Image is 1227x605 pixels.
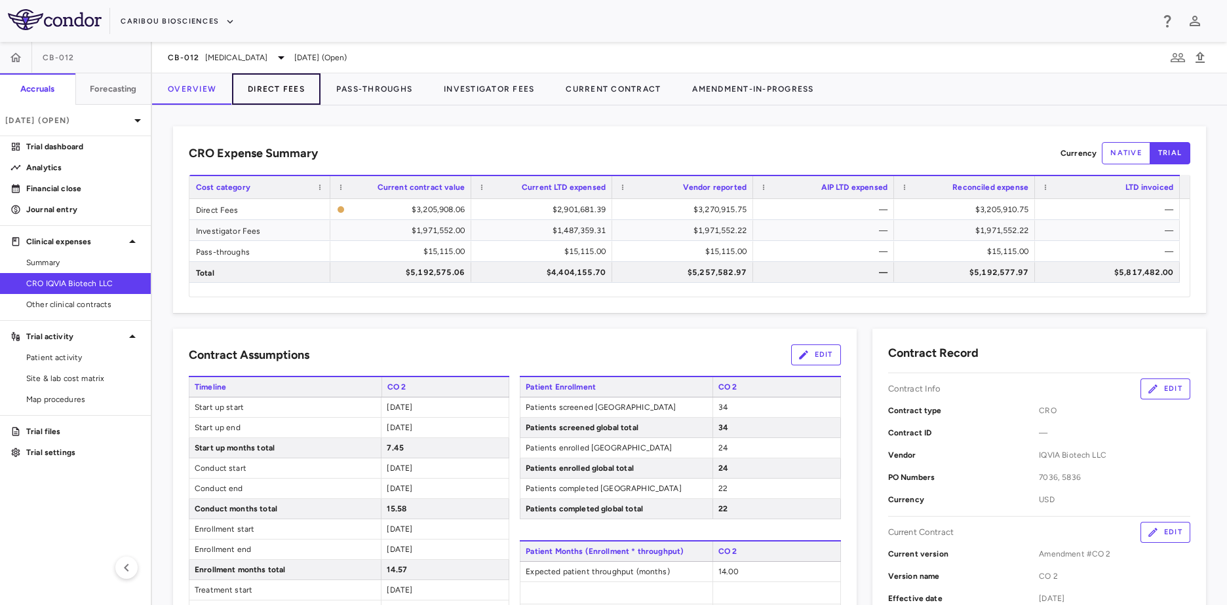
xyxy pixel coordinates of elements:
[189,397,381,417] span: Start up start
[189,346,309,364] h6: Contract Assumptions
[718,423,728,432] span: 34
[718,443,728,452] span: 24
[387,443,404,452] span: 7.45
[821,183,887,192] span: AIP LTD expensed
[1047,241,1173,262] div: —
[888,570,1040,582] p: Version name
[90,83,137,95] h6: Forecasting
[624,220,747,241] div: $1,971,552.22
[520,438,712,458] span: Patients enrolled [GEOGRAPHIC_DATA]
[483,220,606,241] div: $1,487,359.31
[888,449,1040,461] p: Vendor
[520,418,712,437] span: Patients screened global total
[26,162,140,174] p: Analytics
[1140,522,1190,543] button: Edit
[765,220,887,241] div: —
[888,405,1040,416] p: Contract type
[906,241,1028,262] div: $15,115.00
[26,236,125,247] p: Clinical expenses
[321,73,428,105] button: Pass-Throughs
[189,560,381,579] span: Enrollment months total
[712,377,841,397] span: CO 2
[387,403,412,412] span: [DATE]
[26,183,140,194] p: Financial close
[483,262,606,283] div: $4,404,155.70
[624,262,747,283] div: $5,257,582.97
[205,52,268,64] span: [MEDICAL_DATA]
[1150,142,1190,164] button: trial
[888,494,1040,505] p: Currency
[189,438,381,458] span: Start up months total
[26,447,140,458] p: Trial settings
[387,524,412,534] span: [DATE]
[888,344,979,362] h6: Contract Record
[350,199,465,220] div: $3,205,908.06
[718,403,728,412] span: 34
[888,548,1040,560] p: Current version
[718,567,739,576] span: 14.00
[718,464,728,473] span: 24
[189,540,381,559] span: Enrollment end
[765,241,887,262] div: —
[520,562,712,581] span: Expected patient throughput (months)
[906,262,1028,283] div: $5,192,577.97
[189,580,381,600] span: Treatment start
[342,220,465,241] div: $1,971,552.00
[387,565,407,574] span: 14.57
[342,262,465,283] div: $5,192,575.06
[121,11,235,32] button: Caribou Biosciences
[520,479,712,498] span: Patients completed [GEOGRAPHIC_DATA]
[337,200,465,219] span: The contract record and uploaded budget values do not match. Please review the contract record an...
[520,377,712,397] span: Patient Enrollment
[26,373,140,384] span: Site & lab cost matrix
[232,73,321,105] button: Direct Fees
[381,377,510,397] span: CO 2
[26,331,125,342] p: Trial activity
[1039,471,1190,483] span: 7036, 5836
[26,141,140,153] p: Trial dashboard
[1039,593,1190,604] span: [DATE]
[387,504,406,513] span: 15.58
[152,73,232,105] button: Overview
[294,52,347,64] span: [DATE] (Open)
[189,220,330,240] div: Investigator Fees
[387,423,412,432] span: [DATE]
[520,541,712,561] span: Patient Months (Enrollment * throughput)
[888,593,1040,604] p: Effective date
[1047,199,1173,220] div: —
[522,183,606,192] span: Current LTD expensed
[483,241,606,262] div: $15,115.00
[342,241,465,262] div: $15,115.00
[26,257,140,268] span: Summary
[189,418,381,437] span: Start up end
[26,394,140,405] span: Map procedures
[1125,183,1173,192] span: LTD invoiced
[1039,570,1190,582] span: CO 2
[20,83,54,95] h6: Accruals
[1061,147,1097,159] p: Currency
[189,519,381,539] span: Enrollment start
[765,262,887,283] div: —
[888,427,1040,439] p: Contract ID
[168,52,200,63] span: CB-012
[888,383,941,395] p: Contract Info
[952,183,1028,192] span: Reconciled expense
[520,397,712,417] span: Patients screened [GEOGRAPHIC_DATA]
[387,464,412,473] span: [DATE]
[888,471,1040,483] p: PO Numbers
[712,541,841,561] span: CO 2
[906,220,1028,241] div: $1,971,552.22
[189,377,381,397] span: Timeline
[676,73,829,105] button: Amendment-In-Progress
[26,204,140,215] p: Journal entry
[189,145,318,162] h6: CRO Expense Summary
[1102,142,1150,164] button: native
[520,458,712,478] span: Patients enrolled global total
[189,479,381,498] span: Conduct end
[1047,220,1173,241] div: —
[718,504,728,513] span: 22
[1039,449,1190,461] span: IQVIA Biotech LLC
[1039,405,1190,416] span: CRO
[520,499,712,519] span: Patients completed global total
[428,73,550,105] button: Investigator Fees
